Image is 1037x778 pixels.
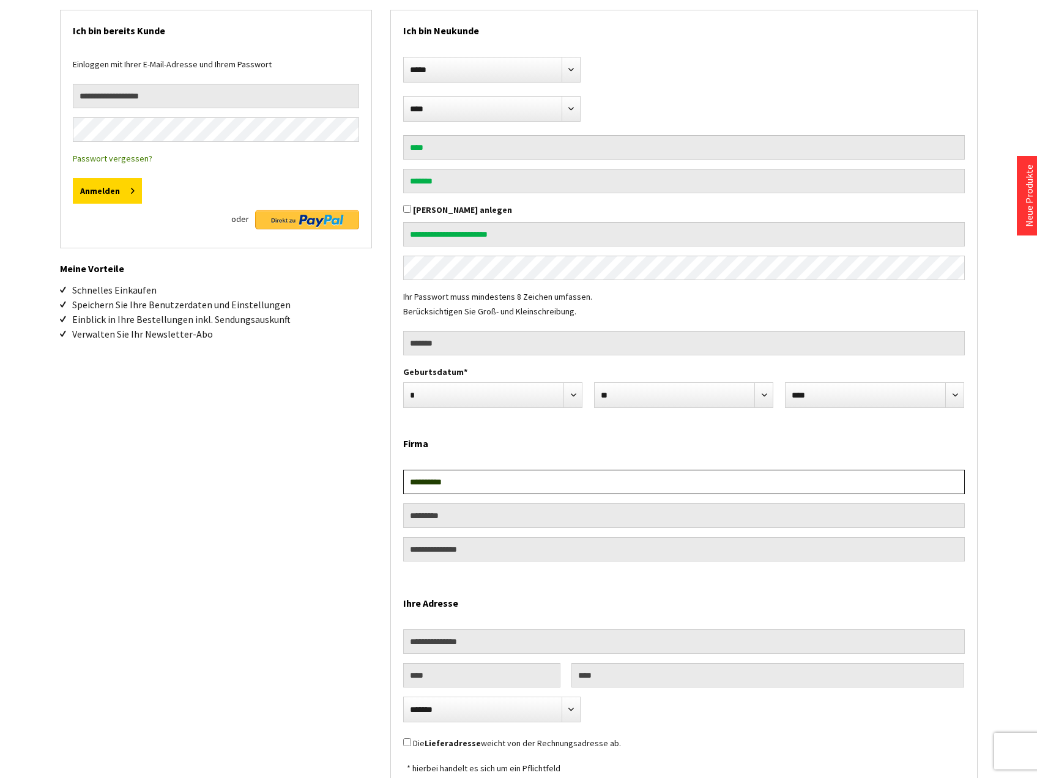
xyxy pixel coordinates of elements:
label: Die weicht von der Rechnungsadresse ab. [413,738,621,749]
div: Einloggen mit Ihrer E-Mail-Adresse und Ihrem Passwort [73,57,359,84]
h2: Ich bin Neukunde [403,10,965,45]
h2: Meine Vorteile [60,248,372,276]
label: Geburtsdatum* [403,365,965,379]
li: Schnelles Einkaufen [72,283,372,297]
li: Einblick in Ihre Bestellungen inkl. Sendungsauskunft [72,312,372,327]
strong: Lieferadresse [425,738,481,749]
button: Anmelden [73,178,142,204]
a: Neue Produkte [1023,165,1035,227]
label: [PERSON_NAME] anlegen [413,204,512,215]
h2: Ich bin bereits Kunde [73,10,359,45]
li: Speichern Sie Ihre Benutzerdaten und Einstellungen [72,297,372,312]
h2: Firma [403,423,965,458]
li: Verwalten Sie Ihr Newsletter-Abo [72,327,372,341]
a: Passwort vergessen? [73,153,152,164]
h2: Ihre Adresse [403,583,965,617]
span: oder [231,210,249,228]
img: Direkt zu PayPal Button [255,210,359,229]
div: Ihr Passwort muss mindestens 8 Zeichen umfassen. Berücksichtigen Sie Groß- und Kleinschreibung. [403,289,965,331]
